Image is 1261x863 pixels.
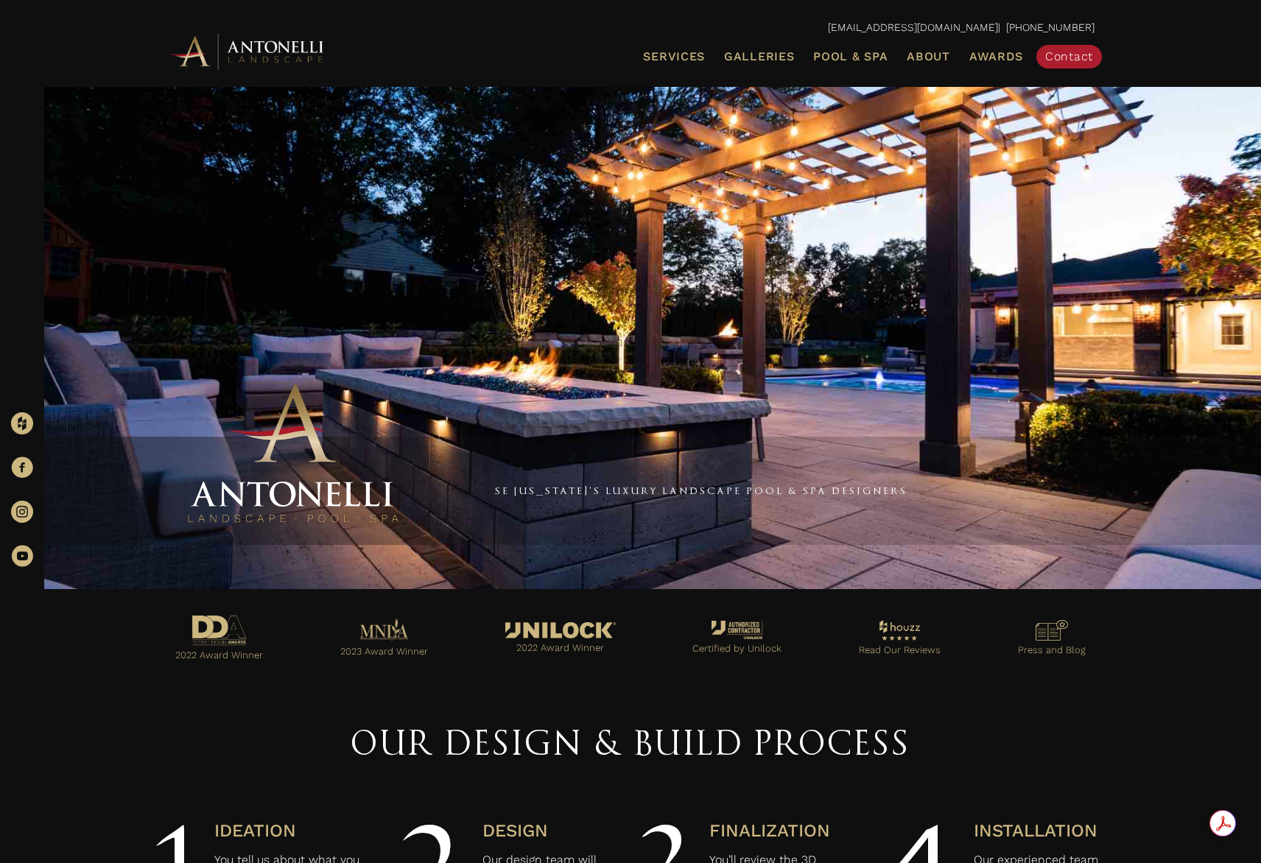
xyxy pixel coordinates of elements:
[11,412,33,434] img: Houzz
[214,820,296,841] span: Ideation
[669,617,806,662] a: Go to https://antonellilandscape.com/unilock-authorized-contractor/
[969,49,1023,63] span: Awards
[351,723,910,763] span: Our Design & Build Process
[1045,49,1093,63] span: Contact
[637,47,711,66] a: Services
[166,31,329,71] img: Antonelli Horizontal Logo
[907,51,950,63] span: About
[835,616,965,663] a: Go to https://www.houzz.com/professionals/landscape-architects-and-landscape-designers/antonelli-...
[828,21,998,33] a: [EMAIL_ADDRESS][DOMAIN_NAME]
[152,611,287,668] a: Go to https://antonellilandscape.com/pool-and-spa/executive-sweet/
[481,619,639,661] a: Go to https://antonellilandscape.com/featured-projects/the-white-house/
[1036,45,1102,68] a: Contact
[718,47,800,66] a: Galleries
[813,49,888,63] span: Pool & Spa
[807,47,893,66] a: Pool & Spa
[994,616,1109,663] a: Go to https://antonellilandscape.com/press-media/
[724,49,794,63] span: Galleries
[317,615,452,665] a: Go to https://antonellilandscape.com/pool-and-spa/dont-stop-believing/
[709,820,830,841] span: Finalization
[183,378,404,530] img: Antonelli Stacked Logo
[643,51,705,63] span: Services
[963,47,1029,66] a: Awards
[974,820,1097,841] span: Installation
[495,485,907,496] a: SE [US_STATE]'s Luxury Landscape Pool & Spa Designers
[482,820,548,841] span: Design
[901,47,956,66] a: About
[166,18,1095,38] p: | [PHONE_NUMBER]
